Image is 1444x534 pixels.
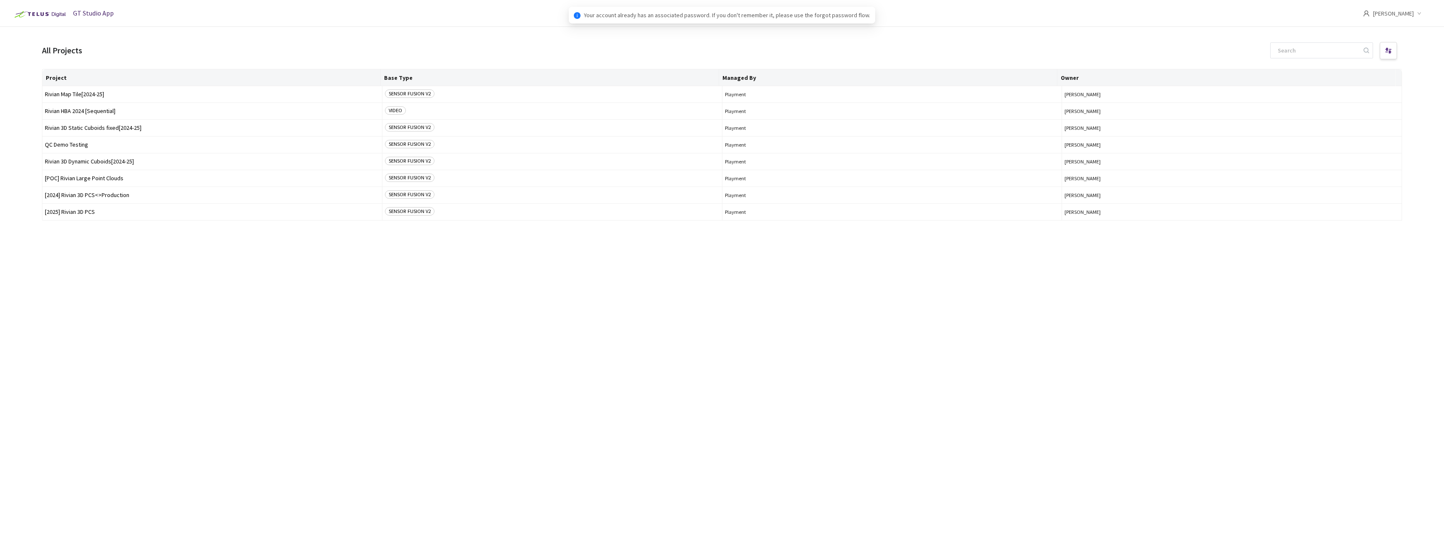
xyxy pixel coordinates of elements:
span: Rivian 3D Dynamic Cuboids[2024-25] [45,158,379,165]
span: SENSOR FUSION V2 [385,89,434,98]
button: [PERSON_NAME] [1065,108,1399,114]
span: Rivian HBA 2024 [Sequential] [45,108,379,114]
button: [PERSON_NAME] [1065,91,1399,97]
img: Telus [10,8,68,21]
button: [PERSON_NAME] [1065,209,1399,215]
span: Playment [725,209,1059,215]
span: Playment [725,175,1059,182]
span: SENSOR FUSION V2 [385,140,434,148]
th: Project [42,69,381,86]
span: user [1363,10,1370,17]
span: SENSOR FUSION V2 [385,123,434,132]
button: [PERSON_NAME] [1065,158,1399,165]
button: [PERSON_NAME] [1065,192,1399,198]
span: [2024] Rivian 3D PCS<>Production [45,192,379,198]
th: Base Type [381,69,719,86]
span: SENSOR FUSION V2 [385,174,434,182]
span: QC Demo Testing [45,142,379,148]
span: Playment [725,108,1059,114]
button: [PERSON_NAME] [1065,125,1399,131]
button: [PERSON_NAME] [1065,142,1399,148]
span: down [1417,11,1421,16]
span: VIDEO [385,106,406,115]
span: Playment [725,158,1059,165]
span: Your account already has an associated password. If you don't remember it, please use the forgot ... [584,11,870,20]
span: Playment [725,125,1059,131]
span: SENSOR FUSION V2 [385,157,434,165]
span: SENSOR FUSION V2 [385,190,434,199]
span: info-circle [574,12,581,19]
input: Search [1273,43,1362,58]
span: Playment [725,142,1059,148]
span: SENSOR FUSION V2 [385,207,434,216]
div: All Projects [42,44,82,57]
th: Managed By [719,69,1057,86]
span: Rivian 3D Static Cuboids fixed[2024-25] [45,125,379,131]
span: [POC] Rivian Large Point Clouds [45,175,379,182]
span: Playment [725,91,1059,97]
span: Rivian Map Tile[2024-25] [45,91,379,97]
th: Owner [1057,69,1396,86]
span: GT Studio App [73,9,114,17]
button: [PERSON_NAME] [1065,175,1399,182]
span: [2025] Rivian 3D PCS [45,209,379,215]
span: Playment [725,192,1059,198]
